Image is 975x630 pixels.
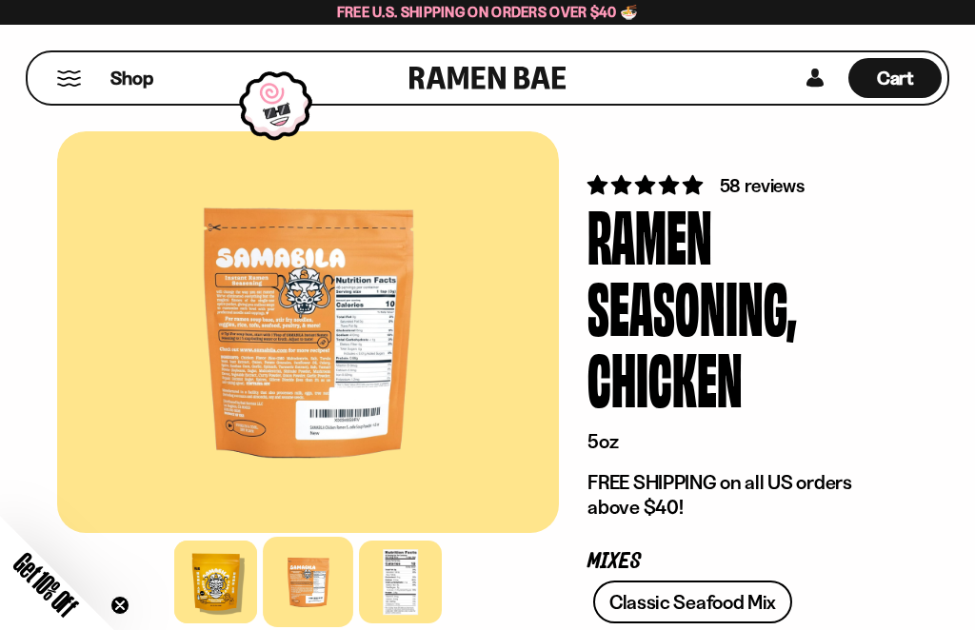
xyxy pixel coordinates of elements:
[877,67,914,89] span: Cart
[587,342,743,413] div: Chicken
[110,58,153,98] a: Shop
[337,3,639,21] span: Free U.S. Shipping on Orders over $40 🍜
[587,553,889,571] p: Mixes
[110,596,129,615] button: Close teaser
[720,174,805,197] span: 58 reviews
[587,429,889,454] p: 5oz
[587,270,796,342] div: Seasoning,
[587,173,706,197] span: 4.83 stars
[56,70,82,87] button: Mobile Menu Trigger
[593,581,792,623] a: Classic Seafood Mix
[587,470,889,521] p: FREE SHIPPING on all US orders above $40!
[848,52,942,104] a: Cart
[110,66,153,91] span: Shop
[587,199,712,270] div: Ramen
[9,547,83,621] span: Get 10% Off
